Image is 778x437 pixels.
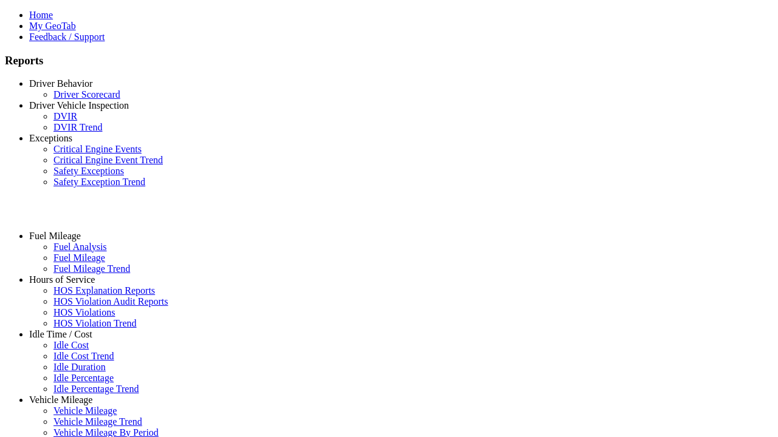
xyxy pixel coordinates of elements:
[53,362,106,372] a: Idle Duration
[29,21,76,31] a: My GeoTab
[53,252,105,263] a: Fuel Mileage
[29,10,53,20] a: Home
[53,242,107,252] a: Fuel Analysis
[29,100,129,110] a: Driver Vehicle Inspection
[5,54,773,67] h3: Reports
[53,263,130,274] a: Fuel Mileage Trend
[53,405,117,416] a: Vehicle Mileage
[53,351,114,361] a: Idle Cost Trend
[53,89,120,100] a: Driver Scorecard
[29,395,92,405] a: Vehicle Mileage
[53,296,168,307] a: HOS Violation Audit Reports
[53,340,89,350] a: Idle Cost
[53,318,137,328] a: HOS Violation Trend
[29,133,72,143] a: Exceptions
[53,144,142,154] a: Critical Engine Events
[53,177,145,187] a: Safety Exception Trend
[53,373,114,383] a: Idle Percentage
[29,231,81,241] a: Fuel Mileage
[53,111,77,121] a: DVIR
[53,166,124,176] a: Safety Exceptions
[53,122,102,132] a: DVIR Trend
[53,285,155,296] a: HOS Explanation Reports
[29,329,92,339] a: Idle Time / Cost
[29,78,92,89] a: Driver Behavior
[53,416,142,427] a: Vehicle Mileage Trend
[53,384,139,394] a: Idle Percentage Trend
[53,155,163,165] a: Critical Engine Event Trend
[29,32,105,42] a: Feedback / Support
[53,307,115,317] a: HOS Violations
[29,274,95,285] a: Hours of Service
